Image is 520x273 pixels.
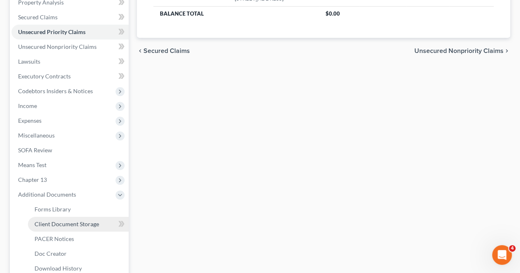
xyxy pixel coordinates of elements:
[509,245,515,252] span: 4
[143,48,190,54] span: Secured Claims
[141,207,154,220] button: Send a message…
[35,235,74,242] span: PACER Notices
[35,220,99,227] span: Client Document Storage
[414,48,510,54] button: Unsecured Nonpriority Claims chevron_right
[18,161,46,168] span: Means Test
[12,39,129,54] a: Unsecured Nonpriority Claims
[144,3,159,18] div: Close
[137,48,143,54] i: chevron_left
[18,73,71,80] span: Executory Contracts
[18,14,58,21] span: Secured Claims
[153,6,319,21] th: Balance Total
[18,117,42,124] span: Expenses
[35,265,82,272] span: Download History
[18,28,86,35] span: Unsecured Priority Claims
[26,210,32,217] button: Gif picker
[129,3,144,19] button: Home
[7,64,135,167] div: In observance of[DATE],the NextChapter team will be out of office on[DATE]. Our team will be unav...
[18,147,52,154] span: SOFA Review
[12,143,129,158] a: SOFA Review
[18,176,47,183] span: Chapter 13
[23,5,37,18] img: Profile image for Emma
[20,118,42,125] b: [DATE]
[12,69,129,84] a: Executory Contracts
[39,210,46,217] button: Upload attachment
[18,191,76,198] span: Additional Documents
[12,54,129,69] a: Lawsuits
[18,58,40,65] span: Lawsuits
[13,169,78,174] div: [PERSON_NAME] • 2h ago
[326,10,340,17] span: $0.00
[492,245,512,265] iframe: Intercom live chat
[7,64,158,185] div: Emma says…
[13,69,128,126] div: In observance of the NextChapter team will be out of office on . Our team will be unavailable for...
[18,43,97,50] span: Unsecured Nonpriority Claims
[13,210,19,217] button: Emoji picker
[28,246,129,261] a: Doc Creator
[52,210,59,217] button: Start recording
[28,232,129,246] a: PACER Notices
[414,48,504,54] span: Unsecured Nonpriority Claims
[12,10,129,25] a: Secured Claims
[13,130,128,162] div: We encourage you to use the to answer any questions and we will respond to any unanswered inquiri...
[18,87,93,94] span: Codebtors Insiders & Notices
[35,250,67,257] span: Doc Creator
[504,48,510,54] i: chevron_right
[5,3,21,19] button: go back
[18,132,55,139] span: Miscellaneous
[35,206,71,213] span: Forms Library
[137,48,190,54] button: chevron_left Secured Claims
[7,193,157,207] textarea: Message…
[28,217,129,232] a: Client Document Storage
[40,4,93,10] h1: [PERSON_NAME]
[18,102,37,109] span: Income
[28,202,129,217] a: Forms Library
[61,70,86,76] b: [DATE],
[13,130,111,145] a: Help Center
[12,25,129,39] a: Unsecured Priority Claims
[40,10,76,18] p: Active 5h ago
[20,86,42,92] b: [DATE]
